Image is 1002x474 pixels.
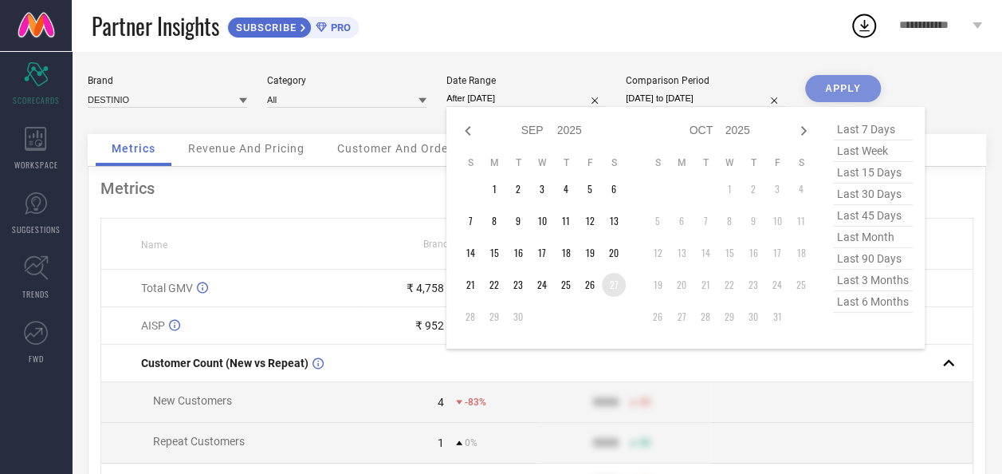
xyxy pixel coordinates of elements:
span: AISP [141,319,165,332]
td: Sun Oct 12 2025 [646,241,670,265]
td: Tue Oct 21 2025 [694,273,717,297]
span: FWD [29,353,44,365]
span: -83% [465,397,486,408]
span: last 45 days [833,205,913,227]
td: Tue Oct 07 2025 [694,209,717,233]
td: Tue Sep 23 2025 [506,273,530,297]
div: Metrics [100,179,973,198]
td: Thu Sep 04 2025 [554,177,578,201]
div: Next month [794,121,813,140]
span: 0% [465,437,477,448]
div: Previous month [458,121,477,140]
td: Fri Sep 26 2025 [578,273,602,297]
th: Wednesday [530,156,554,169]
td: Sun Oct 05 2025 [646,209,670,233]
td: Thu Sep 25 2025 [554,273,578,297]
div: 9999 [592,436,618,449]
span: last month [833,227,913,248]
span: Total GMV [141,282,193,294]
div: ₹ 4,758 [407,282,444,294]
th: Thursday [554,156,578,169]
td: Mon Sep 15 2025 [482,241,506,265]
td: Sat Oct 18 2025 [789,241,813,265]
td: Sat Sep 06 2025 [602,177,626,201]
td: Thu Sep 11 2025 [554,209,578,233]
td: Fri Oct 03 2025 [765,177,789,201]
td: Fri Oct 17 2025 [765,241,789,265]
div: Open download list [850,11,878,40]
td: Mon Sep 01 2025 [482,177,506,201]
span: Customer And Orders [337,142,459,155]
th: Sunday [458,156,482,169]
th: Friday [765,156,789,169]
span: Brand Value [423,239,476,250]
th: Saturday [602,156,626,169]
th: Monday [670,156,694,169]
span: SUGGESTIONS [12,223,61,235]
div: Category [267,75,426,86]
span: 50 [639,437,650,448]
td: Sun Oct 19 2025 [646,273,670,297]
td: Tue Oct 14 2025 [694,241,717,265]
td: Mon Oct 27 2025 [670,305,694,329]
td: Wed Oct 08 2025 [717,209,741,233]
span: last 6 months [833,291,913,313]
td: Thu Oct 02 2025 [741,177,765,201]
td: Wed Sep 10 2025 [530,209,554,233]
td: Sat Sep 20 2025 [602,241,626,265]
td: Thu Sep 18 2025 [554,241,578,265]
td: Tue Oct 28 2025 [694,305,717,329]
td: Sat Sep 27 2025 [602,273,626,297]
input: Select date range [446,90,606,107]
td: Mon Oct 13 2025 [670,241,694,265]
td: Wed Sep 03 2025 [530,177,554,201]
td: Wed Oct 22 2025 [717,273,741,297]
span: SUBSCRIBE [228,22,301,34]
td: Sat Oct 25 2025 [789,273,813,297]
td: Tue Sep 09 2025 [506,209,530,233]
span: PRO [327,22,351,34]
span: Name [141,239,167,251]
td: Sun Sep 14 2025 [458,241,482,265]
input: Select comparison period [626,90,785,107]
a: SUBSCRIBEPRO [227,13,359,38]
span: last 3 months [833,270,913,291]
div: Date Range [446,75,606,86]
td: Mon Sep 08 2025 [482,209,506,233]
div: 4 [438,396,444,409]
td: Mon Oct 06 2025 [670,209,694,233]
td: Fri Oct 24 2025 [765,273,789,297]
th: Thursday [741,156,765,169]
th: Saturday [789,156,813,169]
td: Fri Sep 05 2025 [578,177,602,201]
td: Fri Sep 12 2025 [578,209,602,233]
td: Sat Oct 11 2025 [789,209,813,233]
td: Sat Oct 04 2025 [789,177,813,201]
td: Tue Sep 16 2025 [506,241,530,265]
td: Mon Sep 29 2025 [482,305,506,329]
span: Revenue And Pricing [188,142,305,155]
span: Partner Insights [92,10,219,42]
span: SCORECARDS [13,94,60,106]
div: 1 [438,436,444,449]
th: Friday [578,156,602,169]
th: Monday [482,156,506,169]
span: Repeat Customers [153,435,245,448]
td: Thu Oct 23 2025 [741,273,765,297]
td: Sun Oct 26 2025 [646,305,670,329]
span: last 90 days [833,248,913,270]
span: last week [833,140,913,162]
td: Sun Sep 07 2025 [458,209,482,233]
td: Thu Oct 30 2025 [741,305,765,329]
td: Sun Sep 28 2025 [458,305,482,329]
td: Tue Sep 02 2025 [506,177,530,201]
div: Brand [88,75,247,86]
td: Wed Sep 24 2025 [530,273,554,297]
td: Sun Sep 21 2025 [458,273,482,297]
td: Thu Oct 09 2025 [741,209,765,233]
th: Sunday [646,156,670,169]
span: last 7 days [833,119,913,140]
td: Mon Oct 20 2025 [670,273,694,297]
span: New Customers [153,394,232,407]
td: Wed Oct 01 2025 [717,177,741,201]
